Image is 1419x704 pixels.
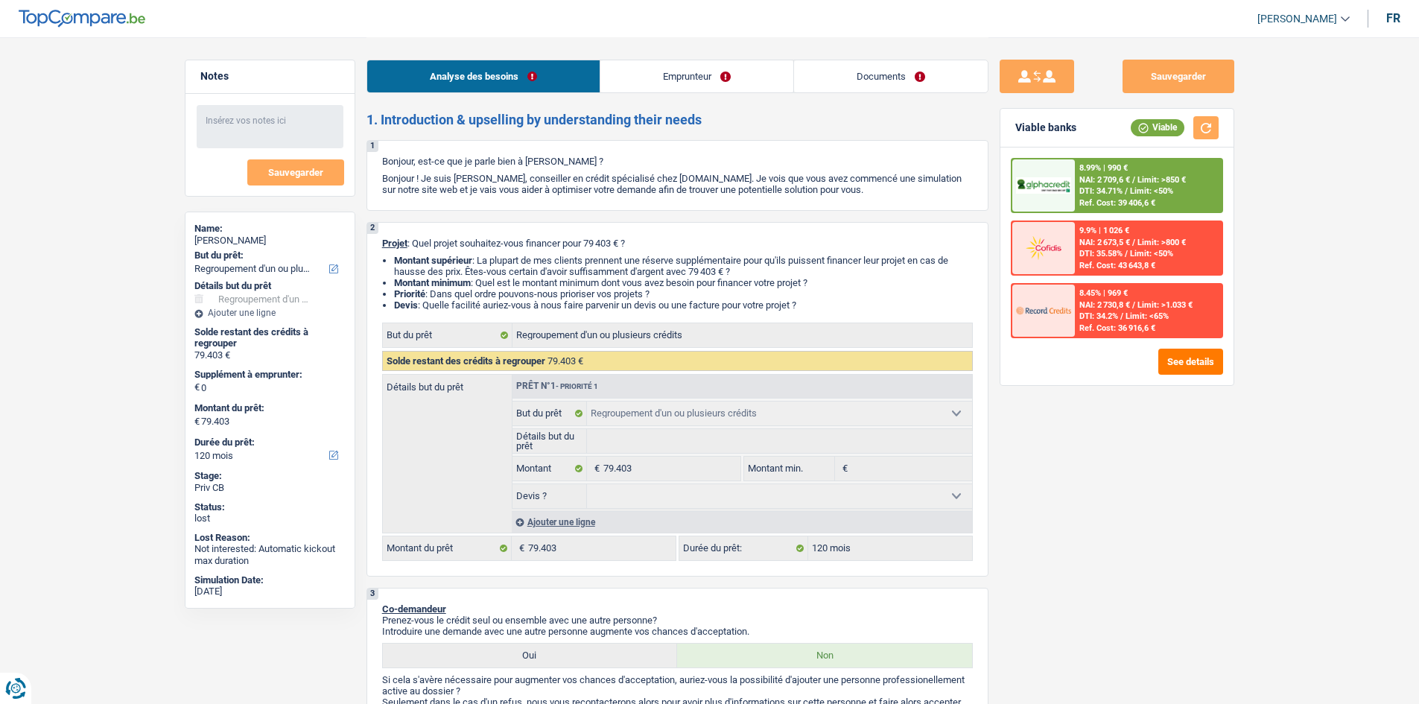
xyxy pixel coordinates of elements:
span: Limit: <50% [1130,186,1173,196]
button: Sauvegarder [1123,60,1234,93]
label: Détails but du prêt [383,375,512,392]
a: Analyse des besoins [367,60,600,92]
img: AlphaCredit [1016,177,1071,194]
label: Montant du prêt: [194,402,343,414]
span: DTI: 34.71% [1079,186,1123,196]
div: 3 [367,589,378,600]
div: 8.99% | 990 € [1079,163,1128,173]
a: [PERSON_NAME] [1245,7,1350,31]
div: Status: [194,501,346,513]
div: 8.45% | 969 € [1079,288,1128,298]
div: Ref. Cost: 43 643,8 € [1079,261,1155,270]
div: Viable banks [1015,121,1076,134]
img: Record Credits [1016,296,1071,324]
label: Supplément à emprunter: [194,369,343,381]
div: [PERSON_NAME] [194,235,346,247]
button: See details [1158,349,1223,375]
span: Devis [394,299,418,311]
span: NAI: 2 673,5 € [1079,238,1130,247]
span: Limit: >850 € [1137,175,1186,185]
span: Limit: >800 € [1137,238,1186,247]
label: Durée du prêt: [194,437,343,448]
span: € [194,416,200,428]
div: 9.9% | 1 026 € [1079,226,1129,235]
div: Stage: [194,470,346,482]
span: Limit: >1.033 € [1137,300,1193,310]
div: Ref. Cost: 36 916,6 € [1079,323,1155,333]
div: 1 [367,141,378,152]
label: Non [677,644,972,667]
span: Limit: <50% [1130,249,1173,259]
img: Cofidis [1016,234,1071,261]
p: Prenez-vous le crédit seul ou ensemble avec une autre personne? [382,615,973,626]
span: NAI: 2 730,8 € [1079,300,1130,310]
h2: 1. Introduction & upselling by understanding their needs [366,112,988,128]
span: NAI: 2 709,6 € [1079,175,1130,185]
button: Sauvegarder [247,159,344,185]
label: Durée du prêt: [679,536,808,560]
span: € [835,457,851,481]
a: Documents [794,60,988,92]
p: Bonjour ! Je suis [PERSON_NAME], conseiller en crédit spécialisé chez [DOMAIN_NAME]. Je vois que ... [382,173,973,195]
span: DTI: 35.58% [1079,249,1123,259]
label: But du prêt [383,323,512,347]
div: Ref. Cost: 39 406,6 € [1079,198,1155,208]
li: : Quelle facilité auriez-vous à nous faire parvenir un devis ou une facture pour votre projet ? [394,299,973,311]
div: Name: [194,223,346,235]
p: Introduire une demande avec une autre personne augmente vos chances d'acceptation. [382,626,973,637]
span: 79.403 € [547,355,583,367]
div: [DATE] [194,586,346,597]
div: Détails but du prêt [194,280,346,292]
li: : Quel est le montant minimum dont vous avez besoin pour financer votre projet ? [394,277,973,288]
span: Projet [382,238,407,249]
li: : La plupart de mes clients prennent une réserve supplémentaire pour qu'ils puissent financer leu... [394,255,973,277]
p: Bonjour, est-ce que je parle bien à [PERSON_NAME] ? [382,156,973,167]
span: € [587,457,603,481]
div: Lost Reason: [194,532,346,544]
span: / [1132,238,1135,247]
div: fr [1386,11,1400,25]
div: Ajouter une ligne [194,308,346,318]
li: : Dans quel ordre pouvons-nous prioriser vos projets ? [394,288,973,299]
span: / [1120,311,1123,321]
div: Ajouter une ligne [512,511,972,533]
p: : Quel projet souhaitez-vous financer pour 79 403 € ? [382,238,973,249]
div: Prêt n°1 [512,381,602,391]
span: / [1132,175,1135,185]
div: Simulation Date: [194,574,346,586]
strong: Montant supérieur [394,255,472,266]
label: Détails but du prêt [512,429,588,453]
span: € [194,381,200,393]
span: / [1125,249,1128,259]
div: lost [194,513,346,524]
label: Montant du prêt [383,536,512,560]
label: But du prêt [512,402,588,425]
span: Limit: <65% [1126,311,1169,321]
img: TopCompare Logo [19,10,145,28]
div: Not interested: Automatic kickout max duration [194,543,346,566]
span: - Priorité 1 [556,382,598,390]
label: Devis ? [512,484,588,508]
label: Montant [512,457,588,481]
span: DTI: 34.2% [1079,311,1118,321]
strong: Montant minimum [394,277,471,288]
span: Sauvegarder [268,168,323,177]
label: But du prêt: [194,250,343,261]
span: Co-demandeur [382,603,446,615]
div: 79.403 € [194,349,346,361]
div: Priv CB [194,482,346,494]
div: Solde restant des crédits à regrouper [194,326,346,349]
label: Montant min. [744,457,835,481]
span: / [1132,300,1135,310]
label: Oui [383,644,678,667]
span: [PERSON_NAME] [1257,13,1337,25]
span: / [1125,186,1128,196]
span: Solde restant des crédits à regrouper [387,355,545,367]
span: € [512,536,528,560]
h5: Notes [200,70,340,83]
p: Si cela s'avère nécessaire pour augmenter vos chances d'acceptation, auriez-vous la possibilité d... [382,674,973,697]
strong: Priorité [394,288,425,299]
div: 2 [367,223,378,234]
div: Viable [1131,119,1184,136]
a: Emprunteur [600,60,793,92]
